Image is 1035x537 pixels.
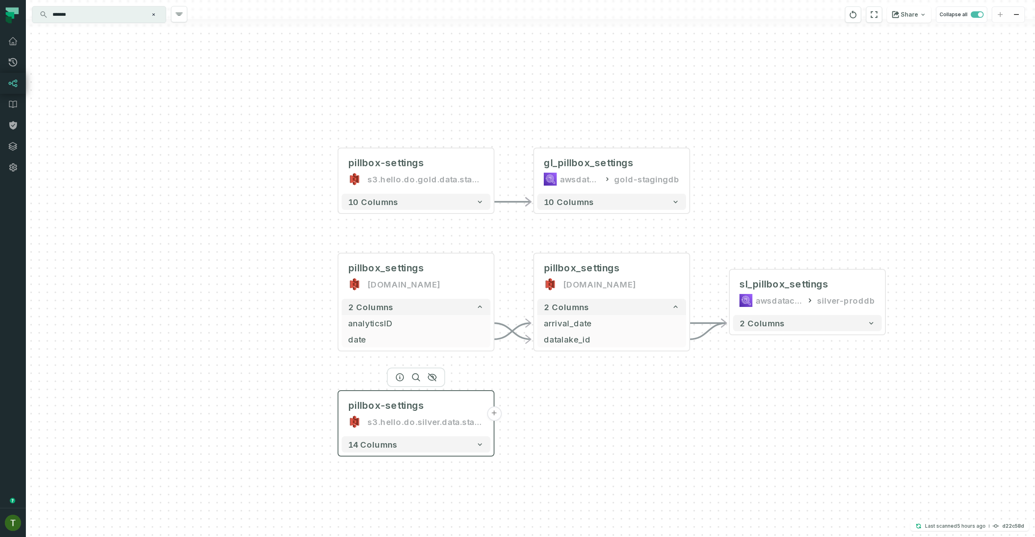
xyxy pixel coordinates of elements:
[756,294,803,307] div: awsdatacatalog
[544,156,634,169] div: gl_pillbox_settings
[9,497,16,504] div: Tooltip anchor
[910,521,1029,531] button: Last scanned[DATE] 11:23:38 AMd22c58d
[342,315,490,331] button: analyticsID
[348,302,393,312] span: 2 columns
[544,302,589,312] span: 2 columns
[348,317,484,329] span: analyticsID
[5,515,21,531] img: avatar of Tomer Galun
[544,262,620,275] span: pillbox_settings
[348,399,424,412] div: pillbox-settings
[348,197,398,207] span: 10 columns
[150,11,158,19] button: Clear search query
[936,6,987,23] button: Collapse all
[368,415,484,428] div: s3.hello.do.silver.data.staging
[925,522,986,530] p: Last scanned
[739,318,785,328] span: 2 columns
[544,333,680,345] span: datalake_id
[544,317,680,329] span: arrival_date
[487,406,501,421] button: +
[689,323,727,339] g: Edge from 342229ec1b137f6a52bef6a1580f6402 to 3a615472d47981da72e55a122117c0f5
[348,262,424,275] span: pillbox_settings
[348,440,397,449] span: 14 columns
[368,278,440,291] div: hello.do.data.prod
[537,331,686,347] button: datalake_id
[560,173,600,186] div: awsdatacatalog
[348,333,484,345] span: date
[494,323,531,339] g: Edge from 154c8a5f2f173092361da40096eb67fb to 342229ec1b137f6a52bef6a1580f6402
[1002,524,1024,529] h4: d22c58d
[1008,7,1024,23] button: zoom out
[348,156,424,169] div: pillbox-settings
[817,294,875,307] div: silver-proddb
[957,523,986,529] relative-time: Aug 27, 2025, 11:23 AM GMT+3
[342,331,490,347] button: date
[368,173,484,186] div: s3.hello.do.gold.data.staging
[537,315,686,331] button: arrival_date
[739,278,828,291] div: sl_pillbox_settings
[544,197,594,207] span: 10 columns
[887,6,931,23] button: Share
[614,173,680,186] div: gold-stagingdb
[563,278,636,291] div: hello.do.silver.data.prod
